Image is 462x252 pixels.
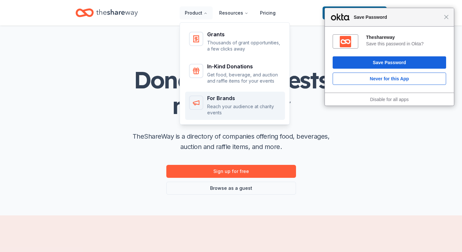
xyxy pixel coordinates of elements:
span: Close [444,15,449,19]
span: easy [240,91,290,120]
a: For BrandsReach your audience at charity events [185,92,285,120]
a: Home [76,5,138,20]
nav: Main [180,5,281,20]
div: Product [180,23,290,125]
img: j2KAAAABklEQVQDAMY03qgBkFSzAAAAAElFTkSuQmCC [340,36,351,47]
p: Get food, beverage, and auction and raffle items for your events [207,72,281,84]
p: TheShareWay is a directory of companies offering food, beverages, auction and raffle items, and m... [127,131,335,152]
button: Never for this App [333,73,446,85]
p: Reach your audience at charity events [207,103,281,116]
button: Resources [214,6,254,19]
a: Returnto TheShareWay [323,6,387,19]
div: Grants [207,32,281,37]
a: GrantsThousands of grant opportunities, a few clicks away [185,28,285,56]
a: Sign up for free [166,165,296,178]
div: Save this password in Okta? [366,41,446,47]
a: Browse as a guest [166,182,296,195]
div: In-Kind Donations [207,64,281,69]
button: Save Password [333,56,446,69]
p: Thousands of grant opportunities, a few clicks away [207,40,281,52]
a: In-Kind DonationsGet food, beverage, and auction and raffle items for your events [185,60,285,88]
div: For Brands [207,96,281,101]
a: Disable for all apps [370,97,409,102]
a: Pricing [255,6,281,19]
div: Theshareway [366,34,446,40]
span: Save Password [350,13,444,21]
h1: Donation requests made [101,67,361,118]
button: Product [180,6,213,19]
